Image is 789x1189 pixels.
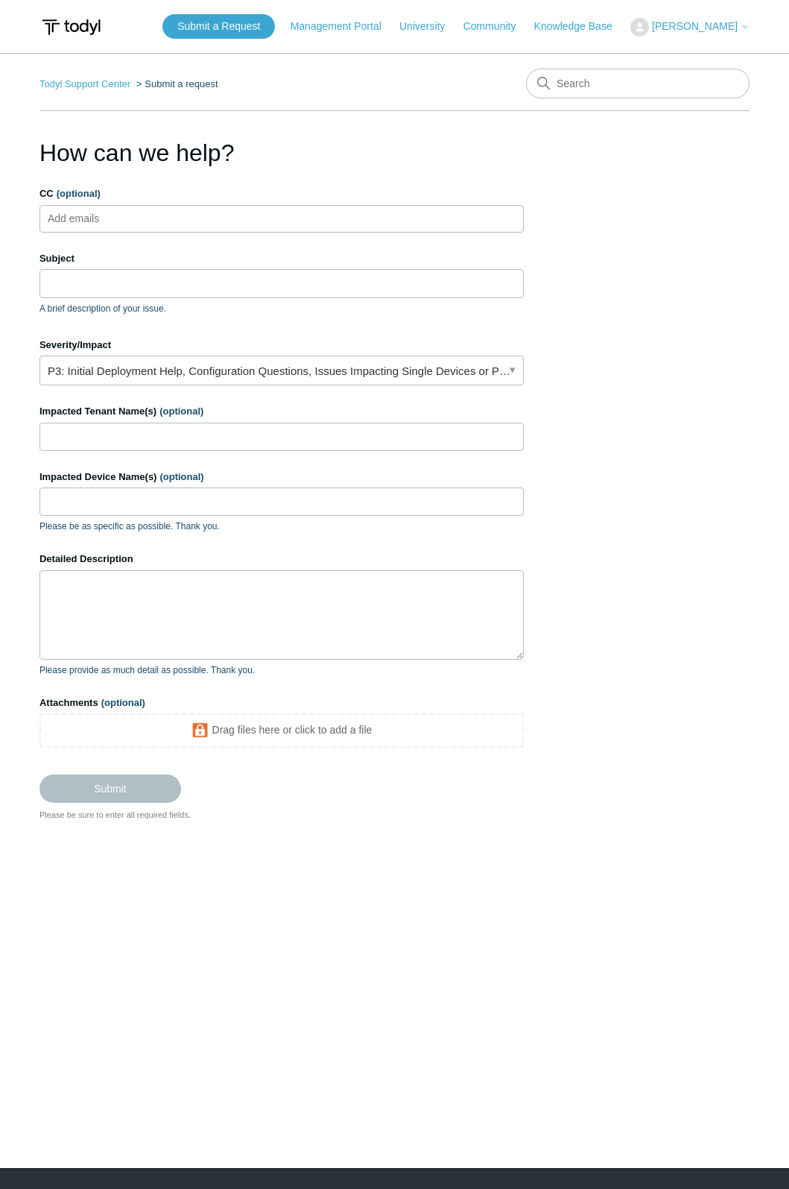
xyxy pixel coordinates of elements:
[39,356,524,385] a: P3: Initial Deployment Help, Configuration Questions, Issues Impacting Single Devices or Past Out...
[534,19,627,34] a: Knowledge Base
[39,404,524,419] label: Impacted Tenant Name(s)
[39,186,524,201] label: CC
[159,406,203,417] span: (optional)
[399,19,460,34] a: University
[39,470,524,485] label: Impacted Device Name(s)
[39,775,181,803] input: Submit
[291,19,396,34] a: Management Portal
[39,13,103,41] img: Todyl Support Center Help Center home page
[133,78,218,89] li: Submit a request
[101,697,145,708] span: (optional)
[42,207,131,230] input: Add emails
[39,251,524,266] label: Subject
[39,520,524,533] p: Please be as specific as possible. Thank you.
[39,78,133,89] li: Todyl Support Center
[630,18,750,37] button: [PERSON_NAME]
[39,302,524,315] p: A brief description of your issue.
[463,19,531,34] a: Community
[39,135,524,171] h1: How can we help?
[162,14,275,39] a: Submit a Request
[39,552,524,567] label: Detailed Description
[652,20,738,32] span: [PERSON_NAME]
[39,338,524,353] label: Severity/Impact
[57,188,101,199] span: (optional)
[39,809,524,821] div: Please be sure to enter all required fields.
[39,78,130,89] a: Todyl Support Center
[159,471,203,482] span: (optional)
[39,696,524,710] label: Attachments
[39,663,524,677] p: Please provide as much detail as possible. Thank you.
[526,69,750,98] input: Search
